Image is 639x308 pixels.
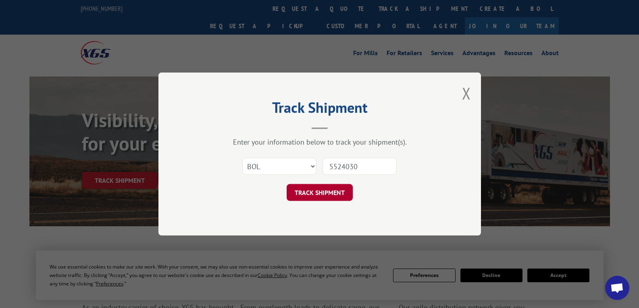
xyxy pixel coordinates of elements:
[605,276,629,300] div: Open chat
[287,184,353,201] button: TRACK SHIPMENT
[199,137,441,147] div: Enter your information below to track your shipment(s).
[462,83,471,104] button: Close modal
[199,102,441,117] h2: Track Shipment
[323,158,397,175] input: Number(s)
